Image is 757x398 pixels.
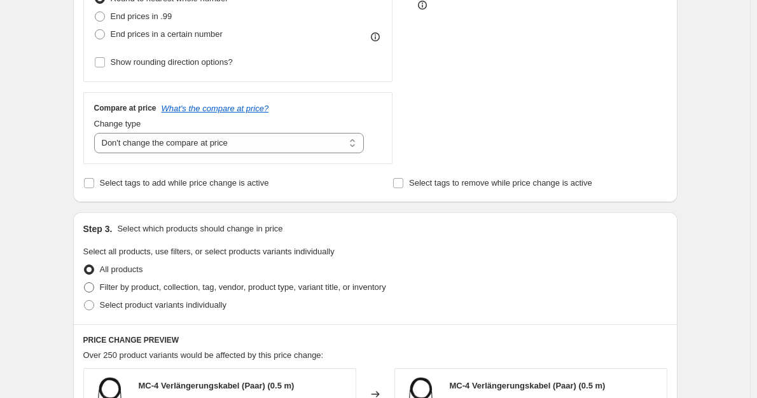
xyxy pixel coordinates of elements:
span: Select product variants individually [100,300,226,310]
h6: PRICE CHANGE PREVIEW [83,335,667,345]
h3: Compare at price [94,103,156,113]
span: MC-4 Verlängerungskabel (Paar) (0.5 m) [139,381,295,390]
span: End prices in a certain number [111,29,223,39]
p: Select which products should change in price [117,223,282,235]
span: Select tags to add while price change is active [100,178,269,188]
span: Select all products, use filters, or select products variants individually [83,247,335,256]
span: Show rounding direction options? [111,57,233,67]
span: Over 250 product variants would be affected by this price change: [83,350,324,360]
span: Select tags to remove while price change is active [409,178,592,188]
h2: Step 3. [83,223,113,235]
span: Filter by product, collection, tag, vendor, product type, variant title, or inventory [100,282,386,292]
span: MC-4 Verlängerungskabel (Paar) (0.5 m) [450,381,606,390]
button: What's the compare at price? [162,104,269,113]
span: All products [100,264,143,274]
span: End prices in .99 [111,11,172,21]
span: Change type [94,119,141,128]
